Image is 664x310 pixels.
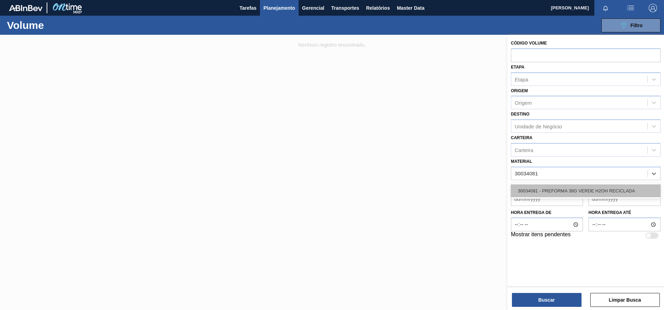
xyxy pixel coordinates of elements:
img: Logout [649,4,657,12]
input: dd/mm/yyyy [588,192,661,206]
span: Planejamento [263,4,295,12]
span: Relatórios [366,4,390,12]
span: Transportes [331,4,359,12]
label: Código Volume [511,41,547,46]
span: Master Data [397,4,424,12]
img: TNhmsLtSVTkK8tSr43FrP2fwEKptu5GPRR3wAAAABJRU5ErkJggg== [9,5,42,11]
span: Tarefas [239,4,256,12]
div: Origem [515,100,532,106]
div: Etapa [515,76,528,82]
label: Material [511,159,532,164]
label: Carteira [511,135,532,140]
label: Destino [511,112,529,117]
img: userActions [626,4,635,12]
label: Mostrar itens pendentes [511,231,571,240]
div: Unidade de Negócio [515,124,562,129]
label: Hora entrega de [511,208,583,218]
label: Hora entrega até [588,208,661,218]
label: Origem [511,88,528,93]
label: Etapa [511,65,524,70]
button: Notificações [594,3,617,13]
span: Gerencial [302,4,324,12]
div: 30034081 - PREFORMA 38G VERDE H2OH RECICLADA [511,184,661,197]
span: Filtro [631,23,643,28]
h1: Volume [7,21,111,29]
input: dd/mm/yyyy [511,192,583,206]
button: Filtro [601,18,661,32]
div: Carteira [515,147,533,153]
